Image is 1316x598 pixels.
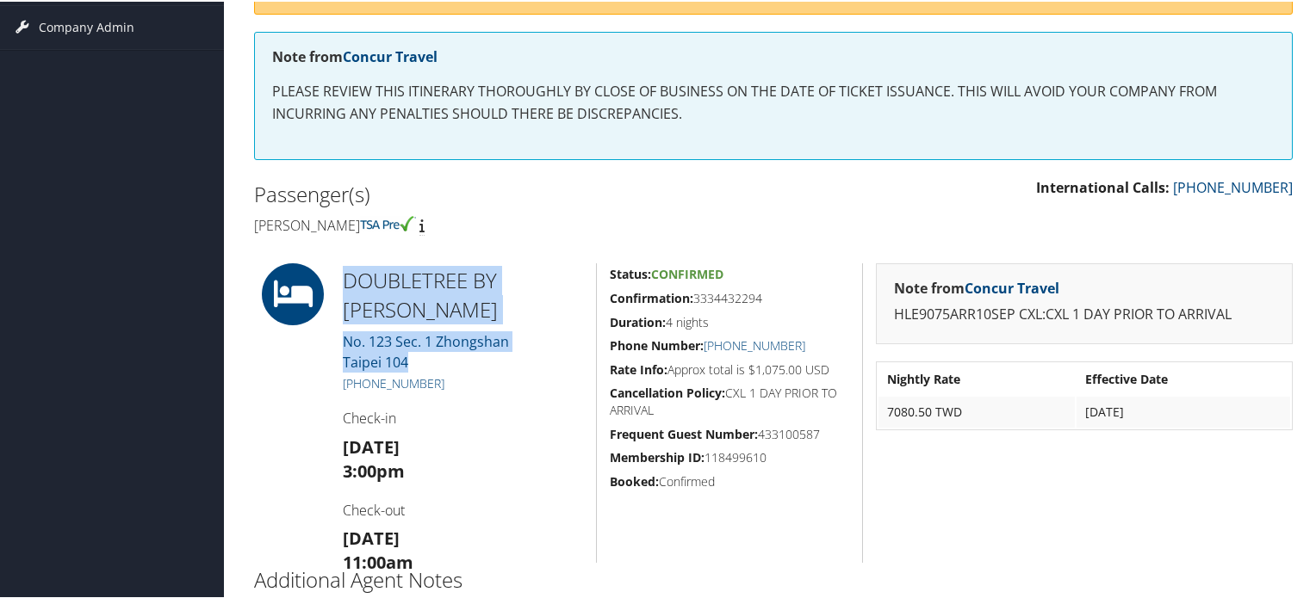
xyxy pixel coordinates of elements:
strong: 11:00am [343,549,413,572]
h2: Additional Agent Notes [254,564,1293,593]
a: No. 123 Sec. 1 ZhongshanTaipei 104 [343,330,509,370]
a: Concur Travel [343,46,438,65]
strong: Duration: [610,312,666,329]
strong: [DATE] [343,434,400,457]
h2: DOUBLETREE BY [PERSON_NAME] [343,264,583,322]
strong: 3:00pm [343,458,405,481]
h5: 118499610 [610,447,849,465]
strong: Status: [610,264,651,281]
h4: Check-out [343,499,583,518]
h5: 433100587 [610,424,849,441]
td: 7080.50 TWD [878,395,1075,426]
p: PLEASE REVIEW THIS ITINERARY THOROUGHLY BY CLOSE OF BUSINESS ON THE DATE OF TICKET ISSUANCE. THIS... [272,79,1275,123]
a: [PHONE_NUMBER] [343,373,444,390]
strong: Frequent Guest Number: [610,424,758,441]
a: [PHONE_NUMBER] [704,336,805,352]
h4: Check-in [343,407,583,426]
a: [PHONE_NUMBER] [1173,176,1293,195]
strong: International Calls: [1036,176,1170,195]
strong: Note from [894,277,1059,296]
p: HLE9075ARR10SEP CXL:CXL 1 DAY PRIOR TO ARRIVAL [894,302,1275,324]
a: Concur Travel [965,277,1059,296]
th: Nightly Rate [878,362,1075,393]
strong: [DATE] [343,525,400,548]
strong: Booked: [610,472,659,488]
h5: 4 nights [610,312,849,330]
img: tsa-precheck.png [360,214,416,230]
strong: Membership ID: [610,447,705,464]
h4: [PERSON_NAME] [254,214,760,233]
span: Company Admin [39,4,134,47]
h5: CXL 1 DAY PRIOR TO ARRIVAL [610,383,849,416]
strong: Note from [272,46,438,65]
strong: Cancellation Policy: [610,383,725,399]
strong: Confirmation: [610,288,693,305]
h5: Approx total is $1,075.00 USD [610,360,849,377]
h2: Passenger(s) [254,178,760,207]
th: Effective Date [1077,362,1290,393]
td: [DATE] [1077,395,1290,426]
h5: Confirmed [610,472,849,489]
span: Confirmed [651,264,723,281]
strong: Rate Info: [610,360,667,376]
strong: Phone Number: [610,336,704,352]
h5: 3334432294 [610,288,849,305]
